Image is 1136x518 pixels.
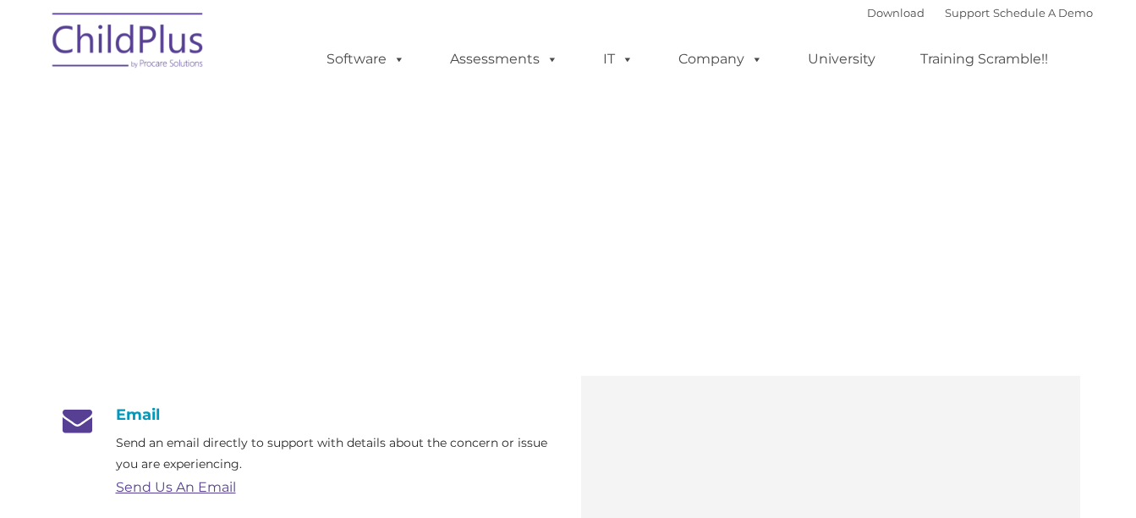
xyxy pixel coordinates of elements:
a: Assessments [433,42,575,76]
a: Send Us An Email [116,479,236,495]
img: ChildPlus by Procare Solutions [44,1,213,85]
a: Training Scramble!! [903,42,1065,76]
a: IT [586,42,650,76]
font: | [867,6,1093,19]
a: Support [945,6,990,19]
a: Schedule A Demo [993,6,1093,19]
a: Company [661,42,780,76]
h4: Email [57,405,556,424]
a: Software [310,42,422,76]
a: Download [867,6,925,19]
a: University [791,42,892,76]
p: Send an email directly to support with details about the concern or issue you are experiencing. [116,433,556,475]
